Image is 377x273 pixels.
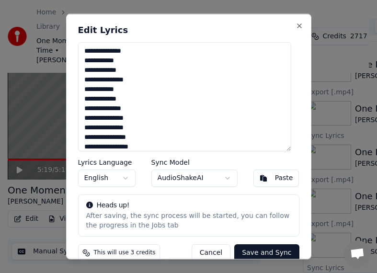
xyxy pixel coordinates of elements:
div: After saving, the sync process will be started, you can follow the progress in the Jobs tab [86,211,291,230]
div: Paste [275,173,293,183]
h2: Edit Lyrics [78,26,299,34]
div: Heads up! [86,201,291,210]
span: This will use 3 credits [94,249,156,256]
button: Save and Sync [234,244,299,261]
button: Paste [253,170,299,187]
label: Lyrics Language [78,159,136,166]
label: Sync Model [151,159,238,166]
button: Cancel [192,244,230,261]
